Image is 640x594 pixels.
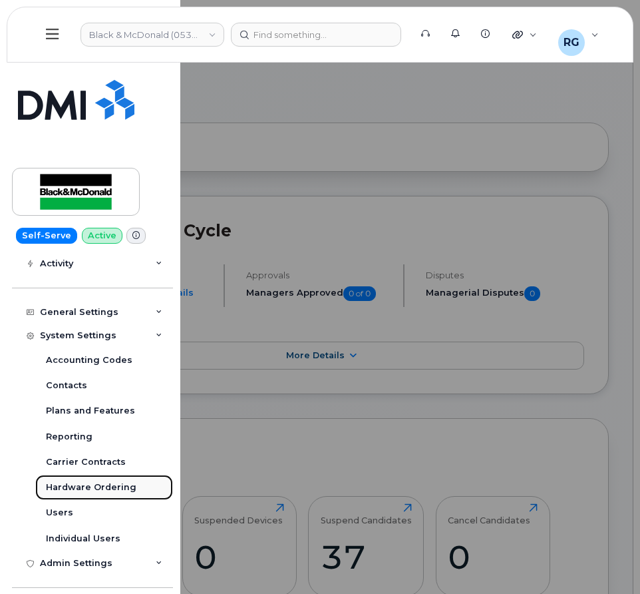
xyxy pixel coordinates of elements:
a: Carrier Contracts [35,449,173,475]
div: Reporting [46,431,92,443]
a: Active [82,228,122,244]
a: Accounting Codes [35,348,173,373]
div: Carrier Contracts [46,456,126,468]
a: Self-Serve [16,228,77,244]
a: Reporting [35,424,173,449]
a: Users [35,500,173,525]
div: Plans and Features [46,405,135,417]
div: General Settings [40,307,118,318]
div: Activity [40,258,73,269]
img: Simplex My-Serve [18,80,134,120]
div: Users [46,507,73,519]
div: System Settings [40,330,116,341]
a: Black & McDonald (0534539400) [12,168,140,216]
div: Individual Users [46,533,120,545]
a: Contacts [35,373,173,398]
img: Black & McDonald (0534539400) [25,172,127,211]
a: Hardware Ordering [35,475,173,500]
div: Contacts [46,380,87,392]
a: Plans and Features [35,398,173,424]
div: Hardware Ordering [46,481,136,493]
div: Admin Settings [40,558,112,569]
div: Accounting Codes [46,354,132,366]
a: Individual Users [35,526,173,551]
